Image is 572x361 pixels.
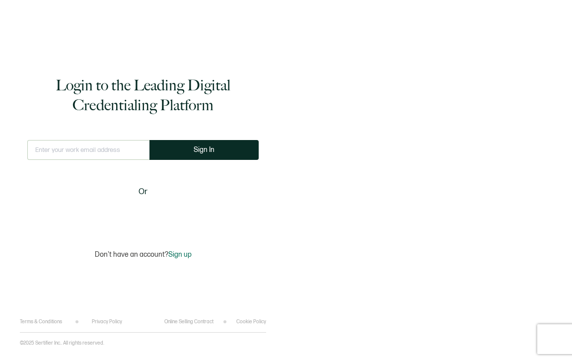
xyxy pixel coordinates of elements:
[149,140,259,160] button: Sign In
[164,319,214,325] a: Online Selling Contract
[20,319,62,325] a: Terms & Conditions
[20,340,104,346] p: ©2025 Sertifier Inc.. All rights reserved.
[194,146,214,153] span: Sign In
[27,75,259,115] h1: Login to the Leading Digital Credentialing Platform
[139,186,147,198] span: Or
[27,140,149,160] input: Enter your work email address
[81,205,205,226] iframe: To enrich screen reader interactions, please activate Accessibility in Grammarly extension settings
[168,250,192,259] span: Sign up
[236,319,266,325] a: Cookie Policy
[95,250,192,259] p: Don't have an account?
[92,319,122,325] a: Privacy Policy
